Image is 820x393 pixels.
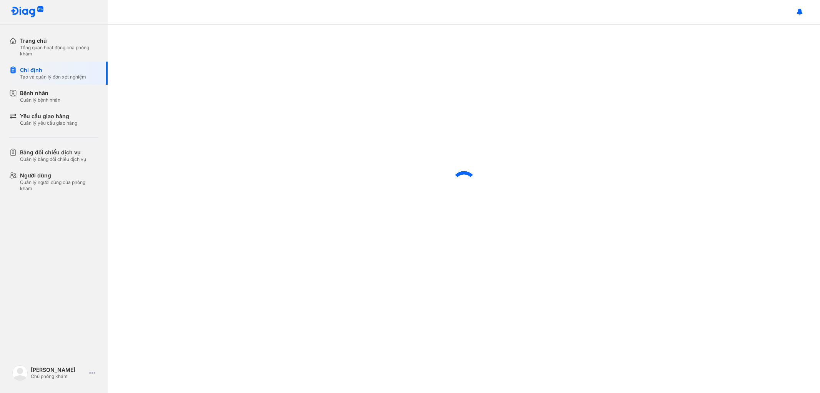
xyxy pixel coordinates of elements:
div: Trang chủ [20,37,98,45]
div: Chỉ định [20,66,86,74]
div: Quản lý bảng đối chiếu dịch vụ [20,156,86,162]
div: [PERSON_NAME] [31,366,86,373]
div: Yêu cầu giao hàng [20,112,77,120]
div: Quản lý yêu cầu giao hàng [20,120,77,126]
div: Tổng quan hoạt động của phòng khám [20,45,98,57]
div: Bệnh nhân [20,89,60,97]
div: Quản lý người dùng của phòng khám [20,179,98,192]
img: logo [11,6,44,18]
div: Quản lý bệnh nhân [20,97,60,103]
div: Bảng đối chiếu dịch vụ [20,149,86,156]
div: Tạo và quản lý đơn xét nghiệm [20,74,86,80]
div: Chủ phòng khám [31,373,86,380]
img: logo [12,365,28,381]
div: Người dùng [20,172,98,179]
